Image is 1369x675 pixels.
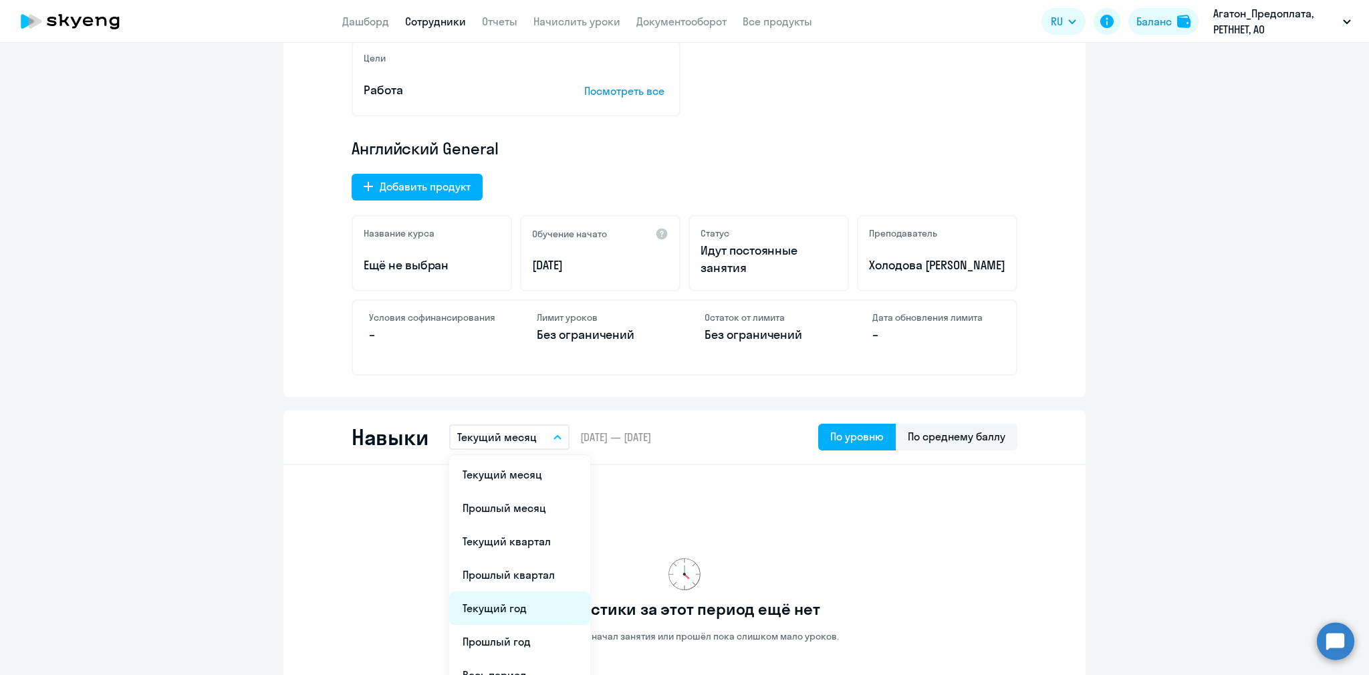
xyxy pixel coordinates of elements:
[668,558,701,590] img: no-data
[869,257,1005,274] p: Холодова [PERSON_NAME]
[743,15,812,28] a: Все продукты
[908,428,1005,444] div: По среднему баллу
[342,15,389,28] a: Дашборд
[1041,8,1086,35] button: RU
[532,257,668,274] p: [DATE]
[701,242,837,277] p: Идут постоянные занятия
[364,257,500,274] p: Ещё не выбран
[457,429,537,445] p: Текущий месяц
[364,52,386,64] h5: Цели
[830,428,884,444] div: По уровню
[872,311,1000,323] h4: Дата обновления лимита
[584,83,668,99] p: Посмотреть все
[364,82,543,99] p: Работа
[405,15,466,28] a: Сотрудники
[549,598,820,620] h3: Статистики за этот период ещё нет
[352,174,483,200] button: Добавить продукт
[449,424,570,450] button: Текущий месяц
[705,311,832,323] h4: Остаток от лимита
[701,227,729,239] h5: Статус
[537,326,664,344] p: Без ограничений
[369,311,497,323] h4: Условия софинансирования
[1136,13,1172,29] div: Баланс
[636,15,727,28] a: Документооборот
[1207,5,1358,37] button: Агатон_Предоплата, РЕТННЕТ, АО
[1177,15,1191,28] img: balance
[1128,8,1199,35] button: Балансbalance
[369,326,497,344] p: –
[482,15,517,28] a: Отчеты
[352,138,499,159] span: Английский General
[872,326,1000,344] p: –
[532,228,607,240] h5: Обучение начато
[380,178,471,194] div: Добавить продукт
[533,15,620,28] a: Начислить уроки
[1051,13,1063,29] span: RU
[1213,5,1338,37] p: Агатон_Предоплата, РЕТННЕТ, АО
[364,227,434,239] h5: Название курса
[869,227,937,239] h5: Преподаватель
[352,424,428,450] h2: Навыки
[530,630,839,642] p: Сотрудник не начал занятия или прошёл пока слишком мало уроков.
[705,326,832,344] p: Без ограничений
[580,430,651,444] span: [DATE] — [DATE]
[537,311,664,323] h4: Лимит уроков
